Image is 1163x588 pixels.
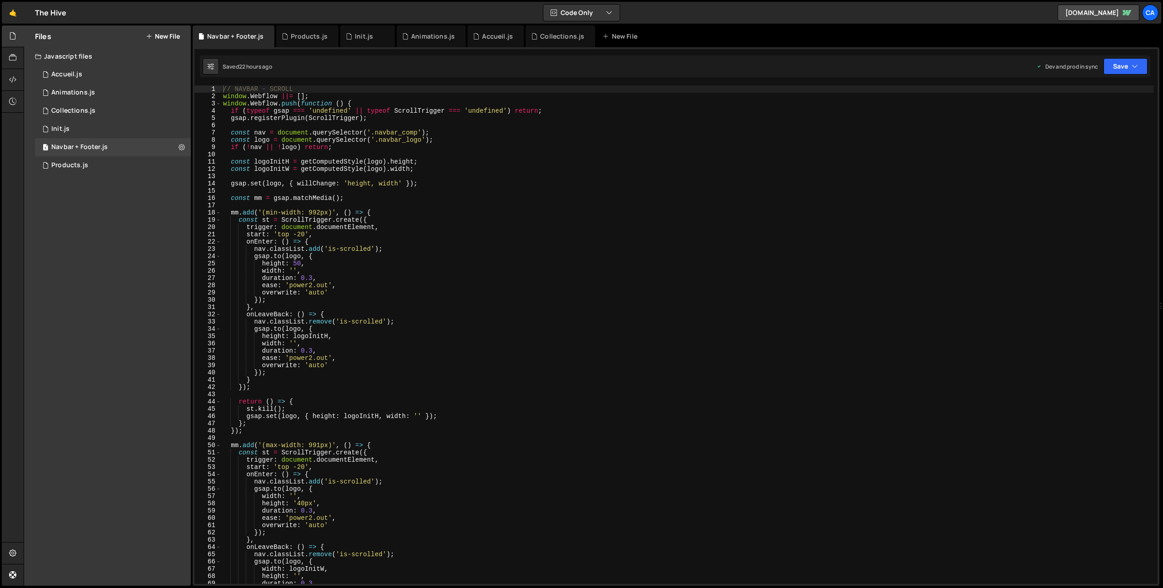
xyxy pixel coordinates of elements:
div: 11 [194,158,221,165]
div: 56 [194,485,221,493]
div: 62 [194,529,221,536]
div: 17034/46801.js [35,65,191,84]
div: 13 [194,173,221,180]
div: Collections.js [51,107,95,115]
div: 24 [194,253,221,260]
div: 61 [194,522,221,529]
div: 33 [194,318,221,325]
div: 43 [194,391,221,398]
div: Accueil.js [51,70,82,79]
div: 25 [194,260,221,267]
div: New File [602,32,641,41]
div: 38 [194,354,221,362]
div: 69 [194,580,221,587]
div: 17 [194,202,221,209]
div: 55 [194,478,221,485]
div: Animations.js [51,89,95,97]
div: Products.js [51,161,88,169]
button: Code Only [543,5,620,21]
div: Animations.js [411,32,455,41]
div: 45 [194,405,221,413]
a: 🤙 [2,2,24,24]
div: 18 [194,209,221,216]
div: 53 [194,463,221,471]
div: 23 [194,245,221,253]
div: 3 [194,100,221,107]
div: 40 [194,369,221,376]
div: 37 [194,347,221,354]
div: 21 [194,231,221,238]
div: 22 [194,238,221,245]
div: 16 [194,194,221,202]
div: 8 [194,136,221,144]
div: 17034/46849.js [35,84,191,102]
div: 57 [194,493,221,500]
div: 17034/47579.js [35,156,191,174]
div: 5 [194,115,221,122]
span: 1 [43,145,48,152]
div: 36 [194,340,221,347]
div: 22 hours ago [239,63,272,70]
div: Products.js [291,32,328,41]
div: 6 [194,122,221,129]
button: Save [1103,58,1148,75]
div: 20 [194,224,221,231]
div: Navbar + Footer.js [51,143,108,151]
div: 19 [194,216,221,224]
div: 12 [194,165,221,173]
div: 2 [194,93,221,100]
div: 46 [194,413,221,420]
div: 30 [194,296,221,304]
div: 63 [194,536,221,543]
div: 59 [194,507,221,514]
div: 28 [194,282,221,289]
div: 58 [194,500,221,507]
div: 4 [194,107,221,115]
h2: Files [35,31,51,41]
div: 67 [194,565,221,573]
div: 47 [194,420,221,427]
div: 7 [194,129,221,136]
div: 17034/46803.js [35,120,191,138]
div: 9 [194,144,221,151]
div: 49 [194,434,221,442]
div: 26 [194,267,221,274]
div: 42 [194,384,221,391]
div: 65 [194,551,221,558]
div: 29 [194,289,221,296]
div: 15 [194,187,221,194]
a: [DOMAIN_NAME] [1058,5,1139,21]
div: 54 [194,471,221,478]
div: 52 [194,456,221,463]
div: Dev and prod in sync [1036,63,1098,70]
div: 48 [194,427,221,434]
div: 14 [194,180,221,187]
div: 44 [194,398,221,405]
div: 66 [194,558,221,565]
div: 60 [194,514,221,522]
div: Javascript files [24,47,191,65]
div: 17034/47715.js [35,102,191,120]
div: 39 [194,362,221,369]
button: New File [146,33,180,40]
div: 68 [194,573,221,580]
div: 10 [194,151,221,158]
div: 41 [194,376,221,384]
div: 1 [194,85,221,93]
a: Ca [1142,5,1158,21]
div: Saved [223,63,272,70]
div: The Hive [35,7,66,18]
div: 34 [194,325,221,333]
div: 50 [194,442,221,449]
div: 27 [194,274,221,282]
div: 17034/47476.js [35,138,191,156]
div: Accueil.js [482,32,513,41]
div: Init.js [355,32,373,41]
div: 32 [194,311,221,318]
div: Collections.js [540,32,584,41]
div: 31 [194,304,221,311]
div: 51 [194,449,221,456]
div: Init.js [51,125,70,133]
div: 35 [194,333,221,340]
